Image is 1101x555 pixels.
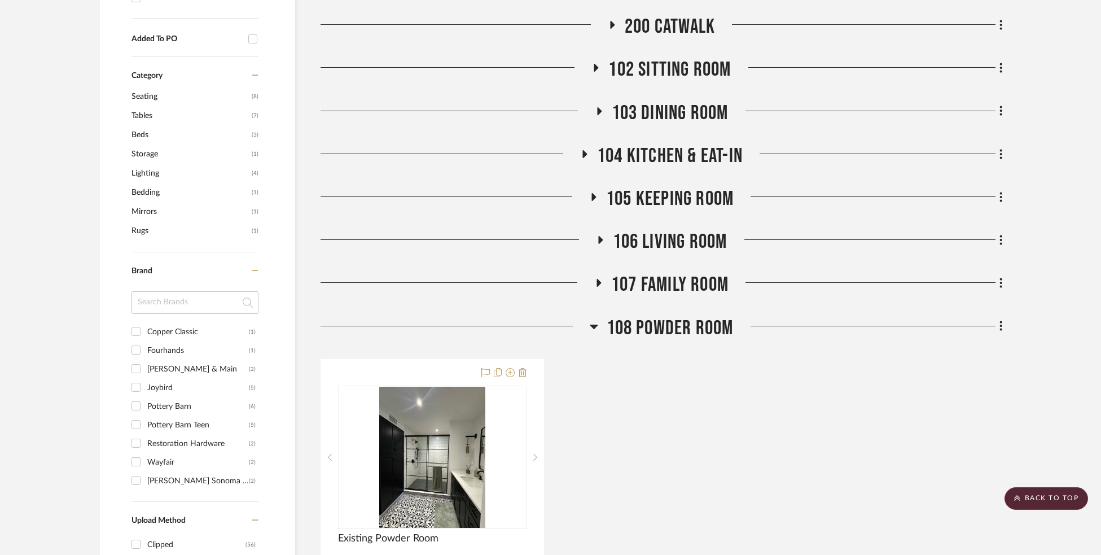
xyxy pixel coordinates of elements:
span: 102 Sitting Room [608,58,731,82]
div: Copper Classic [147,323,249,341]
span: (1) [252,145,258,163]
div: Pottery Barn Teen [147,416,249,434]
div: Pottery Barn [147,397,249,416]
span: Seating [131,87,249,106]
span: Storage [131,145,249,164]
div: (2) [249,453,256,471]
span: 105 Keeping Room [606,187,734,211]
span: Beds [131,125,249,145]
span: 106 Living Room [613,230,727,254]
span: Tables [131,106,249,125]
div: Wayfair [147,453,249,471]
span: (1) [252,222,258,240]
span: 107 Family Room [611,273,729,297]
span: Brand [131,267,152,275]
span: (1) [252,203,258,221]
span: Rugs [131,221,249,241]
div: [PERSON_NAME] Sonoma Home [147,472,249,490]
div: (1) [249,323,256,341]
div: Joybird [147,379,249,397]
span: Category [131,71,163,81]
div: (2) [249,472,256,490]
span: 200 Catwalk [625,15,715,39]
div: (6) [249,397,256,416]
div: (2) [249,435,256,453]
span: 104 Kitchen & Eat-In [597,144,743,168]
div: (1) [249,342,256,360]
div: Fourhands [147,342,249,360]
span: Mirrors [131,202,249,221]
span: Existing Powder Room [338,532,438,545]
div: Added To PO [131,34,243,44]
span: (7) [252,107,258,125]
scroll-to-top-button: BACK TO TOP [1005,487,1088,510]
span: Bedding [131,183,249,202]
span: 103 Dining Room [612,101,729,125]
span: Lighting [131,164,249,183]
div: (5) [249,379,256,397]
span: 108 Powder Room [607,316,734,340]
span: Upload Method [131,517,186,525]
img: Existing Powder Room [379,387,485,528]
div: (2) [249,360,256,378]
input: Search Brands [131,291,258,314]
span: (4) [252,164,258,182]
span: (8) [252,88,258,106]
span: (3) [252,126,258,144]
div: (5) [249,416,256,434]
div: (56) [245,536,256,554]
div: Clipped [147,536,245,554]
div: Restoration Hardware [147,435,249,453]
div: [PERSON_NAME] & Main [147,360,249,378]
span: (1) [252,183,258,202]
